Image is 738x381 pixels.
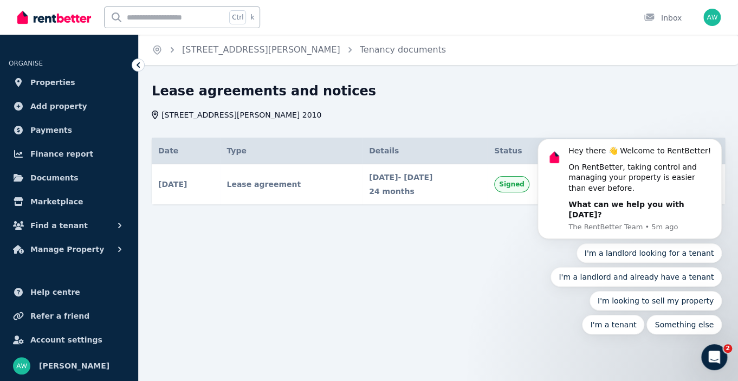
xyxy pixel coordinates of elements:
button: Manage Property [9,238,130,260]
span: Add property [30,100,87,113]
button: Find a tenant [9,215,130,236]
span: Account settings [30,333,102,346]
a: [STREET_ADDRESS][PERSON_NAME] [182,44,340,55]
a: Refer a friend [9,305,130,327]
iframe: Intercom notifications message [521,44,738,352]
span: Refer a friend [30,309,89,322]
span: k [250,13,254,22]
img: Andrew Wood [703,9,721,26]
a: Properties [9,72,130,93]
th: Type [220,138,362,164]
a: Documents [9,167,130,189]
span: [DATE] - [DATE] [369,172,481,183]
iframe: Intercom live chat [701,344,727,370]
th: Details [362,138,488,164]
a: Payments [9,119,130,141]
th: Date [152,138,220,164]
span: 24 months [369,186,481,197]
span: Documents [30,171,79,184]
span: Properties [30,76,75,89]
th: Status [488,138,566,164]
span: Marketplace [30,195,83,208]
img: Andrew Wood [13,357,30,374]
span: 2 [723,344,732,353]
span: [STREET_ADDRESS][PERSON_NAME] 2010 [161,109,321,120]
a: Marketplace [9,191,130,212]
a: Account settings [9,329,130,351]
div: Inbox [644,12,682,23]
span: ORGANISE [9,60,43,67]
span: Find a tenant [30,219,88,232]
a: Finance report [9,143,130,165]
a: Add property [9,95,130,117]
span: [PERSON_NAME] [39,359,109,372]
span: Manage Property [30,243,104,256]
span: Ctrl [229,10,246,24]
span: Signed [499,180,525,189]
h1: Lease agreements and notices [152,82,376,100]
span: Finance report [30,147,93,160]
span: Payments [30,124,72,137]
img: RentBetter [17,9,91,25]
a: Tenancy documents [360,44,446,55]
a: Help centre [9,281,130,303]
nav: Breadcrumb [139,35,459,65]
span: [DATE] [158,179,187,190]
td: Lease agreement [220,164,362,205]
span: Help centre [30,286,80,299]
